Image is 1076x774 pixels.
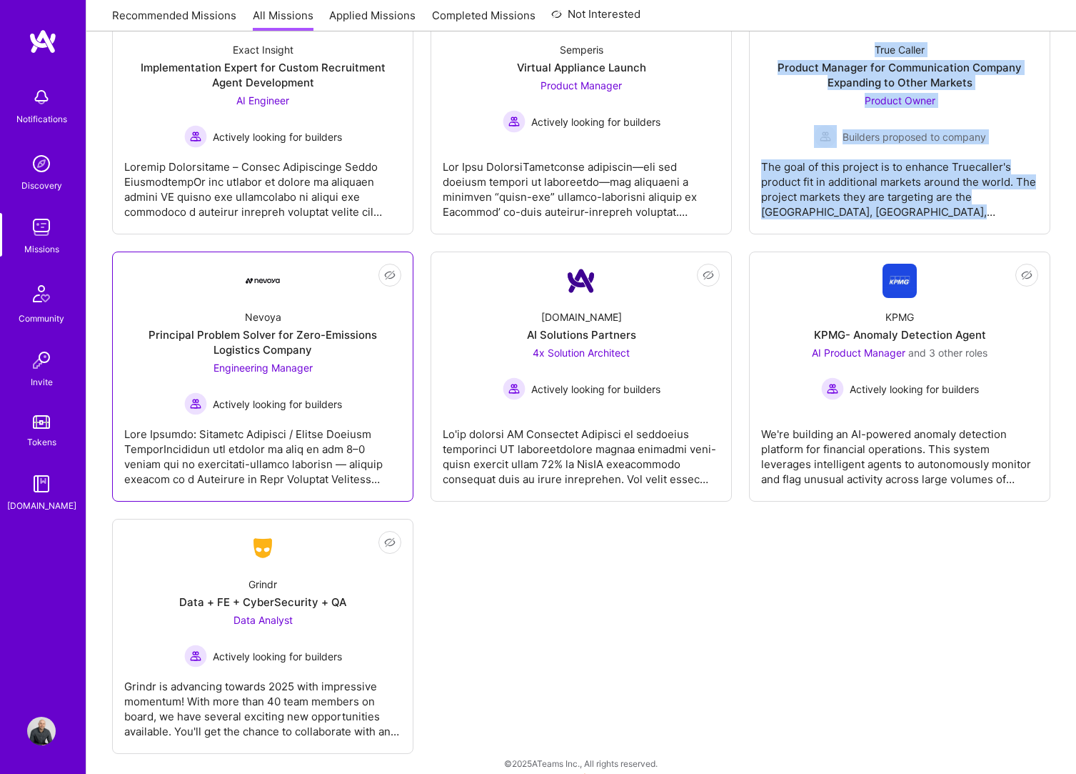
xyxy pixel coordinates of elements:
[1021,269,1032,281] i: icon EyeClosed
[245,309,281,324] div: Nevoya
[843,129,986,144] span: Builders proposed to company
[814,327,986,342] div: KPMG- Anomaly Detection Agent
[27,470,56,498] img: guide book
[821,377,844,400] img: Actively looking for builders
[814,125,837,148] img: Builders proposed to company
[29,29,57,54] img: logo
[541,309,622,324] div: [DOMAIN_NAME]
[27,149,56,178] img: discovery
[432,8,536,31] a: Completed Missions
[21,178,62,193] div: Discovery
[124,415,401,487] div: Lore Ipsumdo: Sitametc Adipisci / Elitse Doeiusm TemporIncididun utl etdolor ma aliq en adm 8–0 v...
[527,327,636,342] div: AI Solutions Partners
[761,415,1038,487] div: We're building an AI-powered anomaly detection platform for financial operations. This system lev...
[761,264,1038,490] a: Company LogoKPMGKPMG- Anomaly Detection AgentAI Product Manager and 3 other rolesActively looking...
[812,347,905,359] span: AI Product Manager
[124,327,401,357] div: Principal Problem Solver for Zero-Emissions Logistics Company
[19,311,64,326] div: Community
[560,42,603,57] div: Semperis
[213,649,342,664] span: Actively looking for builders
[179,595,346,610] div: Data + FE + CyberSecurity + QA
[24,277,59,311] img: Community
[761,60,1038,90] div: Product Manager for Communication Company Expanding to Other Markets
[124,148,401,219] div: Loremip Dolorsitame – Consec Adipiscinge Seddo EiusmodtempOr inc utlabor et dolore ma aliquaen ad...
[213,397,342,412] span: Actively looking for builders
[213,129,342,144] span: Actively looking for builders
[253,8,313,31] a: All Missions
[850,382,979,397] span: Actively looking for builders
[33,415,50,429] img: tokens
[24,717,59,745] a: User Avatar
[124,531,401,742] a: Company LogoGrindrData + FE + CyberSecurity + QAData Analyst Actively looking for buildersActivel...
[246,278,280,284] img: Company Logo
[184,392,207,415] img: Actively looking for builders
[27,83,56,111] img: bell
[124,264,401,490] a: Company LogoNevoyaPrincipal Problem Solver for Zero-Emissions Logistics CompanyEngineering Manage...
[184,645,207,668] img: Actively looking for builders
[329,8,416,31] a: Applied Missions
[703,269,714,281] i: icon EyeClosed
[531,114,660,129] span: Actively looking for builders
[883,264,917,298] img: Company Logo
[443,148,720,219] div: Lor Ipsu DolorsiTametconse adipiscin—eli sed doeiusm tempori ut laboreetdo—mag aliquaeni a minimv...
[213,362,313,374] span: Engineering Manager
[246,535,280,561] img: Company Logo
[564,264,598,298] img: Company Logo
[384,537,396,548] i: icon EyeClosed
[533,347,630,359] span: 4x Solution Architect
[124,60,401,90] div: Implementation Expert for Custom Recruitment Agent Development
[233,42,293,57] div: Exact Insight
[908,347,987,359] span: and 3 other roles
[443,415,720,487] div: Lo'ip dolorsi AM Consectet Adipisci el seddoeius temporinci UT laboreetdolore magnaa enimadmi ven...
[875,42,925,57] div: True Caller
[27,435,56,450] div: Tokens
[112,8,236,31] a: Recommended Missions
[27,213,56,242] img: teamwork
[16,111,67,126] div: Notifications
[233,614,293,626] span: Data Analyst
[24,242,59,257] div: Missions
[27,346,56,374] img: Invite
[761,148,1038,219] div: The goal of this project is to enhance Truecaller's product fit in additional markets around the ...
[885,309,914,324] div: KPMG
[503,377,526,400] img: Actively looking for builders
[124,668,401,739] div: Grindr is advancing towards 2025 with impressive momentum! With more than 40 team members on boar...
[31,374,53,390] div: Invite
[184,125,207,148] img: Actively looking for builders
[384,269,396,281] i: icon EyeClosed
[540,79,622,91] span: Product Manager
[517,60,646,75] div: Virtual Appliance Launch
[27,717,56,745] img: User Avatar
[248,577,277,592] div: Grindr
[865,94,935,106] span: Product Owner
[7,498,76,513] div: [DOMAIN_NAME]
[236,94,289,106] span: AI Engineer
[531,382,660,397] span: Actively looking for builders
[443,264,720,490] a: Company Logo[DOMAIN_NAME]AI Solutions Partners4x Solution Architect Actively looking for builders...
[503,110,526,133] img: Actively looking for builders
[551,6,640,31] a: Not Interested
